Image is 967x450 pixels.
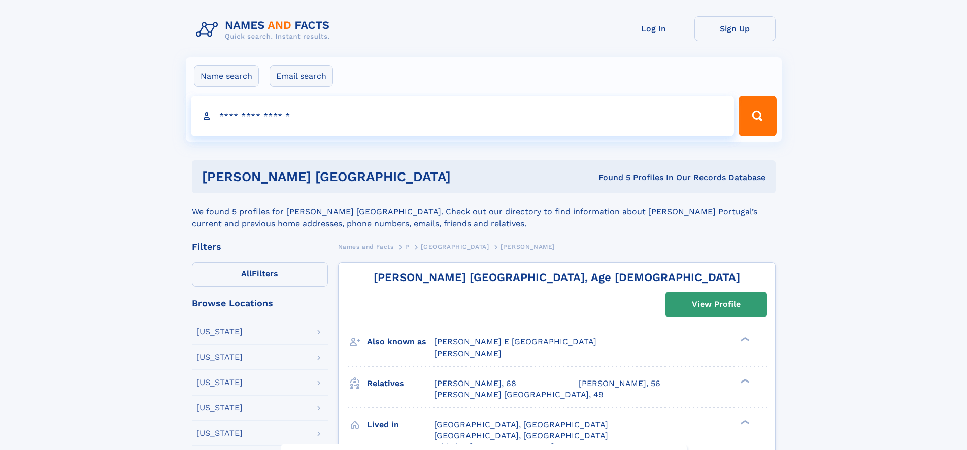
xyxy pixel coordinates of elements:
[738,336,750,343] div: ❯
[579,378,660,389] a: [PERSON_NAME], 56
[192,193,776,230] div: We found 5 profiles for [PERSON_NAME] [GEOGRAPHIC_DATA]. Check out our directory to find informat...
[202,170,525,183] h1: [PERSON_NAME] [GEOGRAPHIC_DATA]
[241,269,252,279] span: All
[501,243,555,250] span: [PERSON_NAME]
[434,389,604,400] a: [PERSON_NAME] [GEOGRAPHIC_DATA], 49
[738,419,750,425] div: ❯
[192,299,328,308] div: Browse Locations
[405,243,410,250] span: P
[196,404,243,412] div: [US_STATE]
[524,172,765,183] div: Found 5 Profiles In Our Records Database
[405,240,410,253] a: P
[666,292,766,317] a: View Profile
[270,65,333,87] label: Email search
[692,293,741,316] div: View Profile
[434,420,608,429] span: [GEOGRAPHIC_DATA], [GEOGRAPHIC_DATA]
[434,431,608,440] span: [GEOGRAPHIC_DATA], [GEOGRAPHIC_DATA]
[196,328,243,336] div: [US_STATE]
[191,96,735,136] input: search input
[434,337,596,347] span: [PERSON_NAME] E [GEOGRAPHIC_DATA]
[192,242,328,251] div: Filters
[738,377,750,384] div: ❯
[338,240,394,253] a: Names and Facts
[367,333,434,351] h3: Also known as
[196,378,243,387] div: [US_STATE]
[367,416,434,433] h3: Lived in
[613,16,694,41] a: Log In
[196,429,243,437] div: [US_STATE]
[192,262,328,287] label: Filters
[739,96,776,136] button: Search Button
[192,16,338,44] img: Logo Names and Facts
[374,271,740,284] a: [PERSON_NAME] [GEOGRAPHIC_DATA], Age [DEMOGRAPHIC_DATA]
[367,375,434,392] h3: Relatives
[196,353,243,361] div: [US_STATE]
[434,378,516,389] a: [PERSON_NAME], 68
[421,240,489,253] a: [GEOGRAPHIC_DATA]
[434,349,502,358] span: [PERSON_NAME]
[194,65,259,87] label: Name search
[421,243,489,250] span: [GEOGRAPHIC_DATA]
[694,16,776,41] a: Sign Up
